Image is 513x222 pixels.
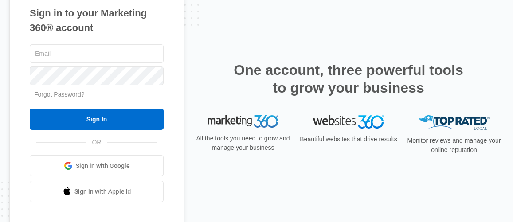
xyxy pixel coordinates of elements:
[404,136,504,155] p: Monitor reviews and manage your online reputation
[30,44,164,63] input: Email
[30,181,164,202] a: Sign in with Apple Id
[313,115,384,128] img: Websites 360
[30,6,164,35] h1: Sign in to your Marketing 360® account
[30,109,164,130] input: Sign In
[76,161,130,171] span: Sign in with Google
[34,91,85,98] a: Forgot Password?
[231,61,466,97] h2: One account, three powerful tools to grow your business
[419,115,490,130] img: Top Rated Local
[86,138,107,147] span: OR
[193,134,293,152] p: All the tools you need to grow and manage your business
[299,135,398,144] p: Beautiful websites that drive results
[30,155,164,176] a: Sign in with Google
[208,115,278,128] img: Marketing 360
[74,187,131,196] span: Sign in with Apple Id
